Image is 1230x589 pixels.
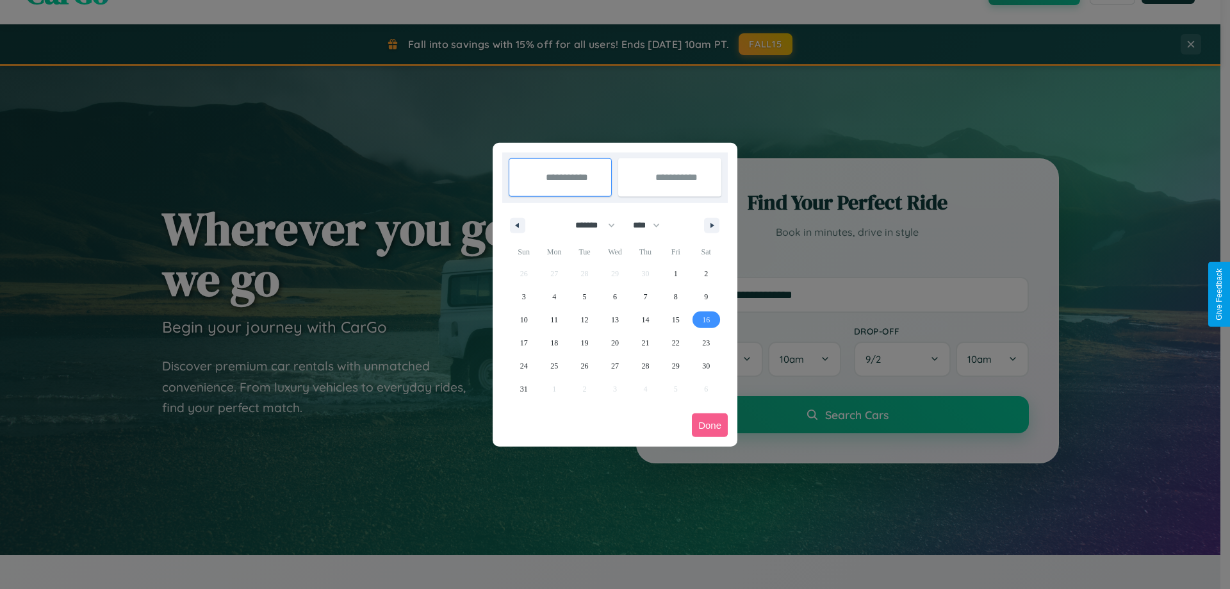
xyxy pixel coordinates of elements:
span: 10 [520,308,528,331]
button: 1 [660,262,691,285]
span: 9 [704,285,708,308]
span: 20 [611,331,619,354]
span: Mon [539,242,569,262]
button: 19 [570,331,600,354]
button: 3 [509,285,539,308]
span: 11 [550,308,558,331]
span: Wed [600,242,630,262]
span: Thu [630,242,660,262]
button: 9 [691,285,721,308]
span: 14 [641,308,649,331]
span: Fri [660,242,691,262]
div: Give Feedback [1215,269,1224,320]
span: 24 [520,354,528,377]
span: 3 [522,285,526,308]
button: 27 [600,354,630,377]
button: 5 [570,285,600,308]
button: 25 [539,354,569,377]
span: 25 [550,354,558,377]
button: 21 [630,331,660,354]
span: 23 [702,331,710,354]
button: 11 [539,308,569,331]
span: 13 [611,308,619,331]
button: 7 [630,285,660,308]
button: 2 [691,262,721,285]
span: 1 [674,262,678,285]
span: 6 [613,285,617,308]
span: 15 [672,308,680,331]
button: 28 [630,354,660,377]
button: 26 [570,354,600,377]
span: 16 [702,308,710,331]
span: 17 [520,331,528,354]
span: 28 [641,354,649,377]
span: 26 [581,354,589,377]
button: 18 [539,331,569,354]
span: 30 [702,354,710,377]
button: 8 [660,285,691,308]
span: 8 [674,285,678,308]
span: 27 [611,354,619,377]
span: 4 [552,285,556,308]
button: 4 [539,285,569,308]
button: 15 [660,308,691,331]
span: 21 [641,331,649,354]
span: 31 [520,377,528,401]
button: 6 [600,285,630,308]
span: 5 [583,285,587,308]
button: 30 [691,354,721,377]
button: 20 [600,331,630,354]
span: 18 [550,331,558,354]
button: 17 [509,331,539,354]
span: 22 [672,331,680,354]
span: 7 [643,285,647,308]
button: 16 [691,308,721,331]
span: Sun [509,242,539,262]
button: 31 [509,377,539,401]
span: Tue [570,242,600,262]
button: 12 [570,308,600,331]
span: Sat [691,242,721,262]
button: 22 [660,331,691,354]
span: 2 [704,262,708,285]
span: 12 [581,308,589,331]
button: 13 [600,308,630,331]
button: 24 [509,354,539,377]
span: 29 [672,354,680,377]
button: 29 [660,354,691,377]
button: 14 [630,308,660,331]
span: 19 [581,331,589,354]
button: Done [692,413,728,437]
button: 10 [509,308,539,331]
button: 23 [691,331,721,354]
